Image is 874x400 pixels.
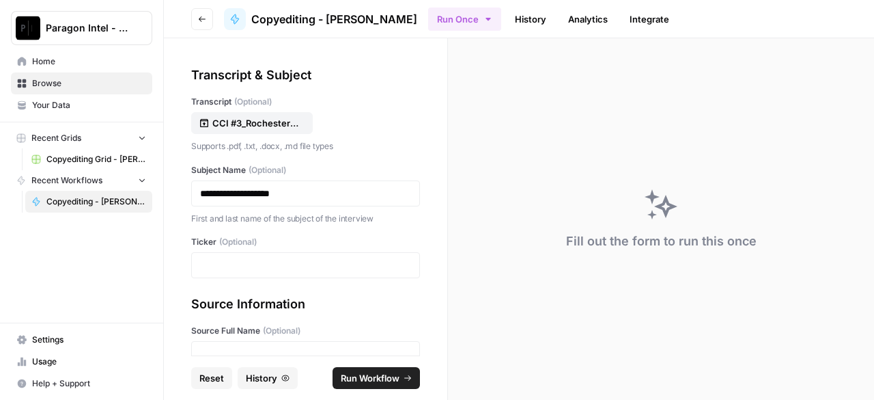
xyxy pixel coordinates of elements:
[191,367,232,389] button: Reset
[11,373,152,395] button: Help + Support
[31,132,81,144] span: Recent Grids
[46,196,146,208] span: Copyediting - [PERSON_NAME]
[191,212,420,226] p: First and last name of the subject of the interview
[32,334,146,346] span: Settings
[238,367,298,389] button: History
[333,367,420,389] button: Run Workflow
[11,51,152,72] a: Home
[32,77,146,90] span: Browse
[11,94,152,116] a: Your Data
[32,377,146,390] span: Help + Support
[191,96,420,108] label: Transcript
[507,8,554,30] a: History
[191,295,420,314] div: Source Information
[428,8,501,31] button: Run Once
[32,99,146,111] span: Your Data
[32,55,146,68] span: Home
[191,139,420,153] p: Supports .pdf, .txt, .docx, .md file types
[25,148,152,170] a: Copyediting Grid - [PERSON_NAME]
[341,371,399,385] span: Run Workflow
[11,351,152,373] a: Usage
[191,66,420,85] div: Transcript & Subject
[11,128,152,148] button: Recent Grids
[46,153,146,165] span: Copyediting Grid - [PERSON_NAME]
[191,112,313,134] button: CCI #3_Rochester_Raw Transcript.docx
[191,164,420,176] label: Subject Name
[566,232,757,251] div: Fill out the form to run this once
[212,116,300,130] p: CCI #3_Rochester_Raw Transcript.docx
[234,96,272,108] span: (Optional)
[191,236,420,248] label: Ticker
[199,371,224,385] span: Reset
[31,174,102,187] span: Recent Workflows
[560,8,616,30] a: Analytics
[224,8,417,30] a: Copyediting - [PERSON_NAME]
[219,236,257,248] span: (Optional)
[263,325,300,337] span: (Optional)
[249,164,286,176] span: (Optional)
[16,16,40,40] img: Paragon Intel - Copyediting Logo
[11,72,152,94] a: Browse
[32,356,146,368] span: Usage
[11,170,152,191] button: Recent Workflows
[25,191,152,213] a: Copyediting - [PERSON_NAME]
[11,11,152,45] button: Workspace: Paragon Intel - Copyediting
[246,371,277,385] span: History
[191,325,420,337] label: Source Full Name
[621,8,677,30] a: Integrate
[11,329,152,351] a: Settings
[251,11,417,27] span: Copyediting - [PERSON_NAME]
[46,21,128,35] span: Paragon Intel - Copyediting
